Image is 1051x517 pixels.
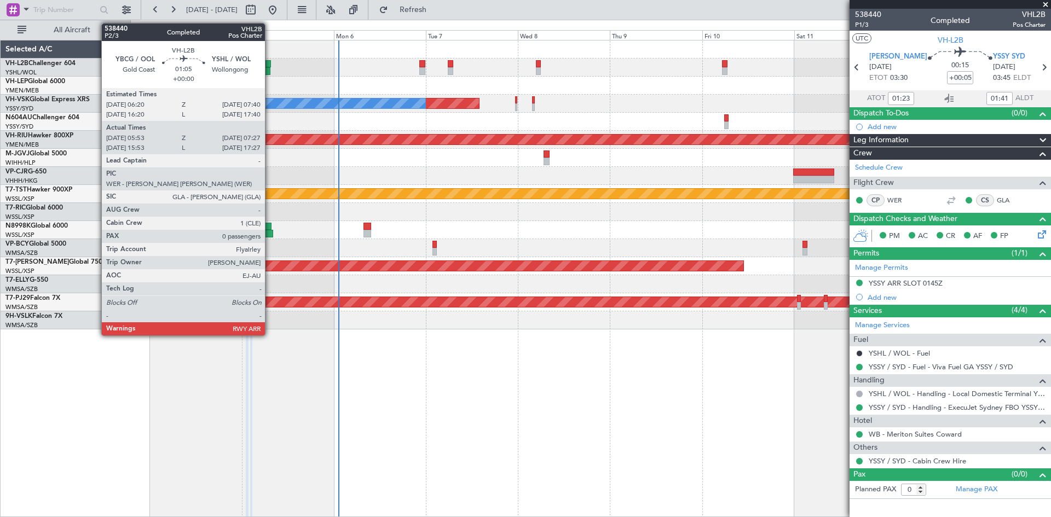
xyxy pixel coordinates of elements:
span: ALDT [1015,93,1033,104]
a: YSSY / SYD - Cabin Crew Hire [869,456,966,466]
div: CS [976,194,994,206]
span: N604AU [5,114,32,121]
input: Trip Number [33,2,96,18]
a: WMSA/SZB [5,321,38,329]
span: YSSY SYD [993,51,1025,62]
div: Tue 7 [426,30,518,40]
span: [PERSON_NAME] [869,51,927,62]
div: Sun 5 [242,30,334,40]
span: Dispatch Checks and Weather [853,213,957,225]
a: T7-RICGlobal 6000 [5,205,63,211]
span: Handling [853,374,885,387]
a: WSSL/XSP [5,195,34,203]
span: Pax [853,468,865,481]
span: VH-LEP [5,78,28,85]
a: T7-[PERSON_NAME]Global 7500 [5,259,106,265]
span: M-JGVJ [5,150,30,157]
span: ELDT [1013,73,1031,84]
a: YMEN/MEB [5,86,39,95]
span: Fuel [853,334,868,346]
span: Hotel [853,415,872,427]
a: VP-BCYGlobal 5000 [5,241,66,247]
a: VH-VSKGlobal Express XRS [5,96,90,103]
span: 538440 [855,9,881,20]
a: YSSY / SYD - Handling - ExecuJet Sydney FBO YSSY / SYD [869,403,1046,412]
span: VP-BCY [5,241,29,247]
span: Leg Information [853,134,909,147]
a: YSSY / SYD - Fuel - Viva Fuel GA YSSY / SYD [869,362,1013,371]
span: All Aircraft [28,26,116,34]
span: 03:30 [890,73,908,84]
span: Permits [853,247,879,260]
div: YSSY ARR SLOT 0145Z [869,278,943,288]
a: WMSA/SZB [5,303,38,311]
div: Add new [868,293,1046,302]
div: Sat 11 [794,30,886,40]
span: PM [889,231,900,242]
span: ATOT [867,93,885,104]
span: 03:45 [993,73,1010,84]
a: YSHL / WOL - Fuel [869,348,930,358]
button: Refresh [374,1,440,19]
a: WER [887,195,912,205]
a: Manage PAX [956,484,997,495]
input: --:-- [986,92,1013,105]
a: VHHH/HKG [5,177,38,185]
span: [DATE] [869,62,892,73]
a: 9H-VSLKFalcon 7X [5,313,62,320]
span: N8998K [5,223,31,229]
span: T7-TST [5,187,27,193]
a: YSSY/SYD [5,123,33,131]
a: Schedule Crew [855,162,903,173]
a: YSSY/SYD [5,104,33,113]
span: [DATE] [993,62,1015,73]
span: VP-CJR [5,169,28,175]
span: T7-PJ29 [5,295,30,301]
button: UTC [852,33,871,43]
span: (4/4) [1012,304,1027,316]
span: ETOT [869,73,887,84]
span: 9H-VSLK [5,313,32,320]
span: Refresh [390,6,436,14]
a: WSSL/XSP [5,267,34,275]
span: AC [918,231,928,242]
a: VH-L2BChallenger 604 [5,60,76,67]
span: VH-RIU [5,132,28,139]
div: Completed [931,15,970,26]
a: M-JGVJGlobal 5000 [5,150,67,157]
a: VH-LEPGlobal 6000 [5,78,65,85]
span: AF [973,231,982,242]
span: Dispatch To-Dos [853,107,909,120]
label: Planned PAX [855,484,896,495]
a: Manage Services [855,320,910,331]
span: FP [1000,231,1008,242]
div: [DATE] [132,22,151,31]
span: VH-L2B [5,60,28,67]
div: Wed 8 [518,30,610,40]
div: Fri 10 [702,30,794,40]
a: YMEN/MEB [5,141,39,149]
span: Flight Crew [853,177,894,189]
a: GLA [997,195,1021,205]
div: Add new [868,122,1046,131]
a: Manage Permits [855,263,908,274]
a: YSHL / WOL - Handling - Local Domestic Terminal YSHL / WOL [869,389,1046,398]
a: WSSL/XSP [5,213,34,221]
div: CP [867,194,885,206]
a: VH-RIUHawker 800XP [5,132,73,139]
a: WSSL/XSP [5,231,34,239]
span: CR [946,231,955,242]
a: T7-PJ29Falcon 7X [5,295,60,301]
a: WIHH/HLP [5,159,36,167]
span: Crew [853,147,872,160]
a: WB - Meriton Suites Coward [869,429,962,439]
div: Sat 4 [150,30,242,40]
span: [DATE] - [DATE] [186,5,238,15]
a: N8998KGlobal 6000 [5,223,68,229]
span: Others [853,442,877,454]
span: T7-RIC [5,205,26,211]
div: No Crew [153,95,178,112]
span: (0/0) [1012,468,1027,480]
span: T7-ELLY [5,277,30,283]
span: VH-L2B [938,34,963,46]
